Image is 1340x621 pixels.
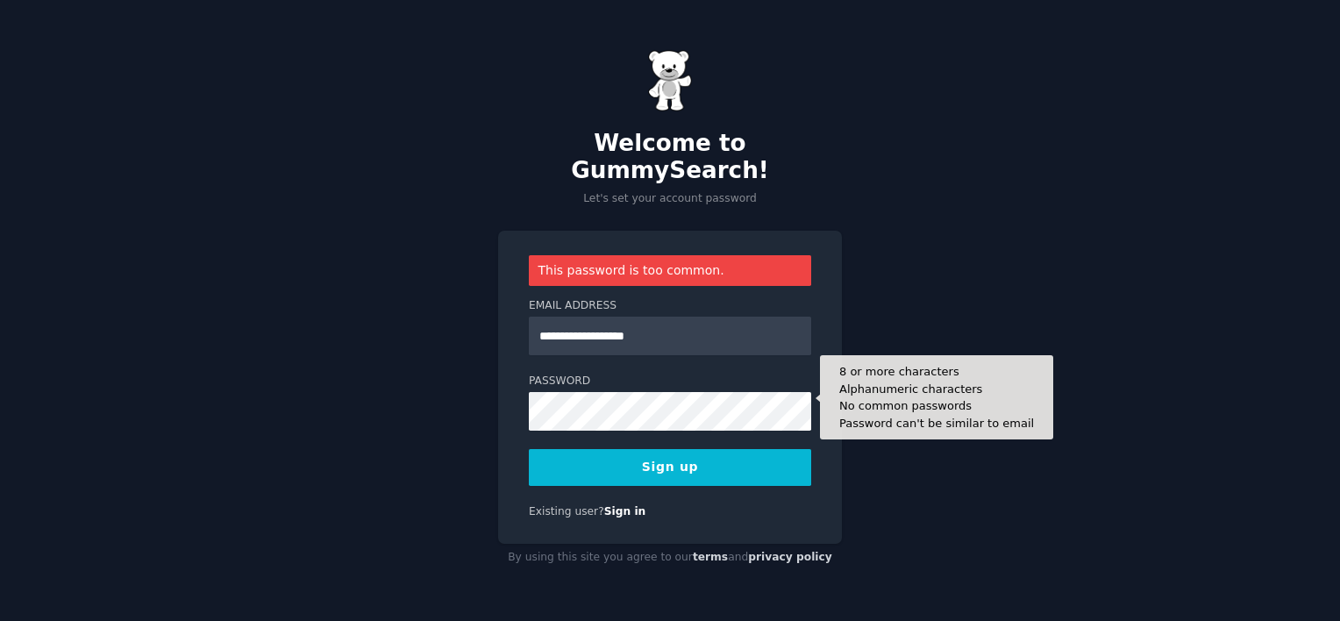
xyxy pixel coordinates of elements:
[529,374,811,389] label: Password
[648,50,692,111] img: Gummy Bear
[604,505,646,517] a: Sign in
[748,551,832,563] a: privacy policy
[498,130,842,185] h2: Welcome to GummySearch!
[498,544,842,572] div: By using this site you agree to our and
[498,191,842,207] p: Let's set your account password
[529,255,811,286] div: This password is too common.
[529,298,811,314] label: Email Address
[693,551,728,563] a: terms
[529,449,811,486] button: Sign up
[529,505,604,517] span: Existing user?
